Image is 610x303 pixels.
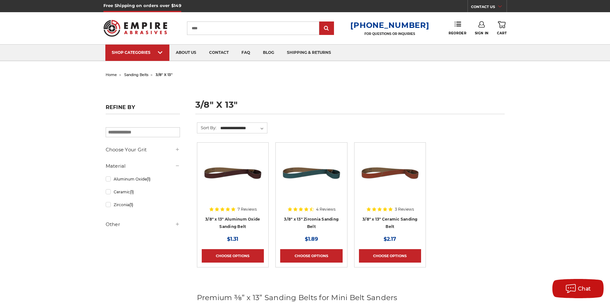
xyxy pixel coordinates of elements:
select: Sort By: [219,123,267,133]
a: Choose Options [202,249,264,263]
a: Zirconia [106,199,180,210]
input: Submit [320,22,333,35]
span: (1) [130,189,134,194]
h5: Material [106,162,180,170]
a: Ceramic [106,186,180,198]
a: faq [235,45,256,61]
a: home [106,72,117,77]
a: 3/8" x 13" Aluminum Oxide File Belt [202,147,264,229]
span: (1) [129,202,133,207]
h5: Refine by [106,104,180,114]
span: Premium ⅜” x 13” Sanding Belts for Mini Belt Sanders [197,293,397,302]
img: 3/8" x 13"Zirconia File Belt [280,147,342,198]
span: 3/8" x 13" [156,72,173,77]
label: Sort By: [197,123,216,132]
a: Choose Options [359,249,421,263]
a: about us [169,45,203,61]
a: contact [203,45,235,61]
h5: Choose Your Grit [106,146,180,154]
img: 3/8" x 13" Aluminum Oxide File Belt [202,147,264,198]
a: shipping & returns [281,45,338,61]
img: 3/8" x 13" Ceramic File Belt [359,147,421,198]
a: Cart [497,21,507,35]
span: Reorder [449,31,466,35]
span: $1.89 [305,236,318,242]
span: $2.17 [384,236,396,242]
a: Aluminum Oxide [106,173,180,185]
a: [PHONE_NUMBER] [350,21,429,30]
a: Choose Options [280,249,342,263]
div: SHOP CATEGORIES [112,50,163,55]
a: 3/8" x 13"Zirconia File Belt [280,147,342,229]
h5: Other [106,221,180,228]
h1: 3/8" x 13" [195,100,505,114]
p: FOR QUESTIONS OR INQUIRIES [350,32,429,36]
span: Sign In [475,31,489,35]
a: blog [256,45,281,61]
button: Chat [552,279,604,298]
img: Empire Abrasives [103,16,167,41]
span: (1) [147,177,150,181]
span: Chat [578,286,591,292]
a: sanding belts [124,72,148,77]
a: Reorder [449,21,466,35]
span: $1.31 [227,236,238,242]
a: CONTACT US [471,3,507,12]
a: 3/8" x 13" Ceramic File Belt [359,147,421,229]
span: Cart [497,31,507,35]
